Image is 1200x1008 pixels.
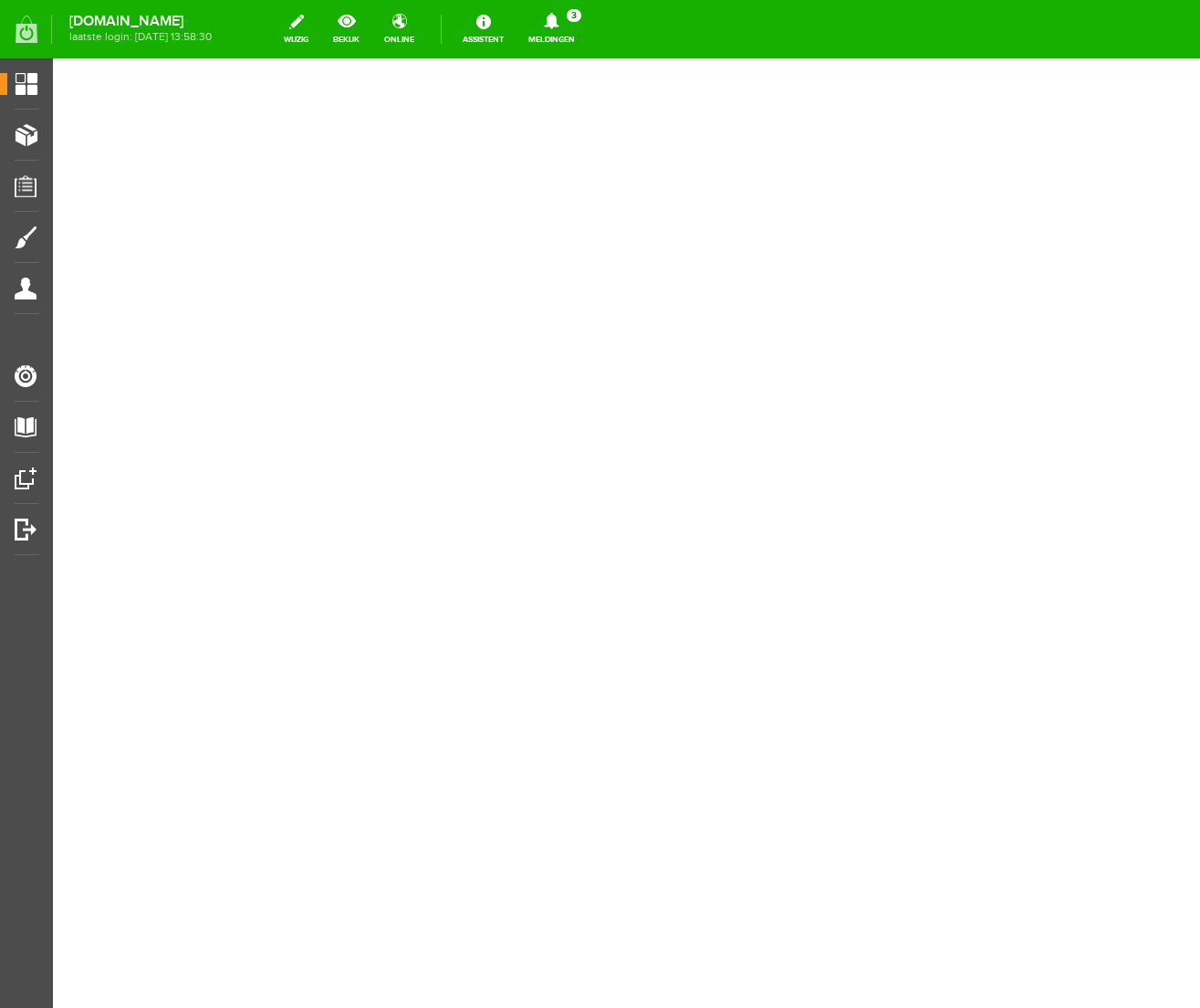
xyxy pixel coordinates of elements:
a: bekijk [322,9,370,49]
a: wijzig [273,9,319,49]
a: online [373,9,425,49]
span: 3 [567,9,581,22]
a: Assistent [452,9,515,49]
span: laatste login: [DATE] 13:58:30 [69,32,212,42]
strong: [DOMAIN_NAME] [69,16,212,26]
a: Meldingen3 [517,9,586,49]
